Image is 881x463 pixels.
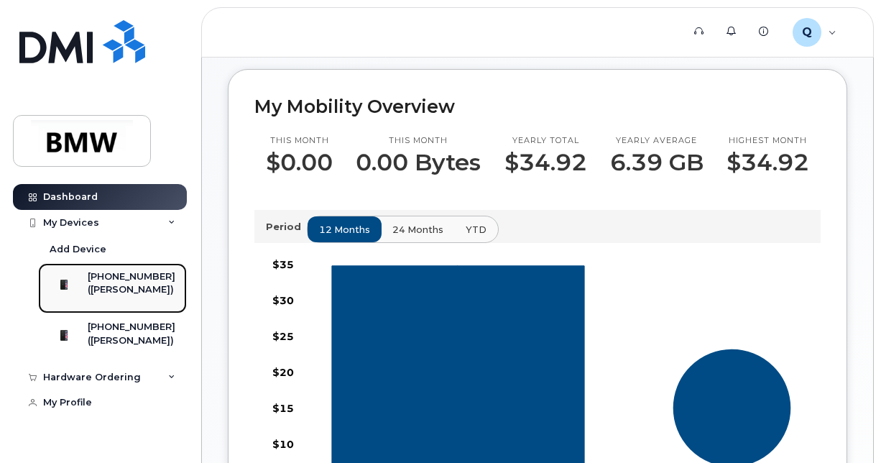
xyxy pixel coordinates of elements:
tspan: $25 [272,330,294,343]
div: QTE8625 [783,18,847,47]
p: $34.92 [727,150,809,175]
p: 6.39 GB [610,150,704,175]
h2: My Mobility Overview [254,96,821,117]
p: $0.00 [266,150,333,175]
p: This month [356,135,481,147]
p: $34.92 [504,150,587,175]
span: YTD [466,223,486,237]
p: Yearly average [610,135,704,147]
p: Yearly total [504,135,587,147]
p: Highest month [727,135,809,147]
tspan: $15 [272,402,294,415]
p: 0.00 Bytes [356,150,481,175]
tspan: $20 [272,366,294,379]
p: Period [266,220,307,234]
tspan: $30 [272,294,294,307]
span: Q [802,24,812,41]
tspan: $35 [272,258,294,271]
iframe: Messenger Launcher [818,400,870,452]
p: This month [266,135,333,147]
tspan: $10 [272,438,294,451]
span: 24 months [392,223,443,237]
